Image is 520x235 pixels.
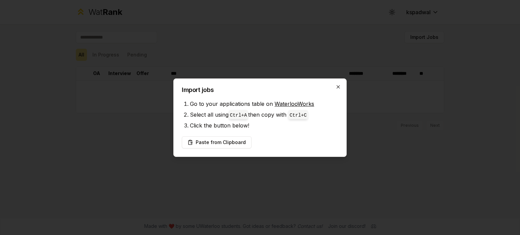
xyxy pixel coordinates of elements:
li: Select all using then copy with [190,109,338,120]
button: Paste from Clipboard [182,136,252,148]
a: WaterlooWorks [275,100,314,107]
code: Ctrl+ C [289,113,306,118]
li: Go to your applications table on [190,98,338,109]
li: Click the button below! [190,120,338,131]
code: Ctrl+ A [230,113,247,118]
h2: Import jobs [182,87,338,93]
